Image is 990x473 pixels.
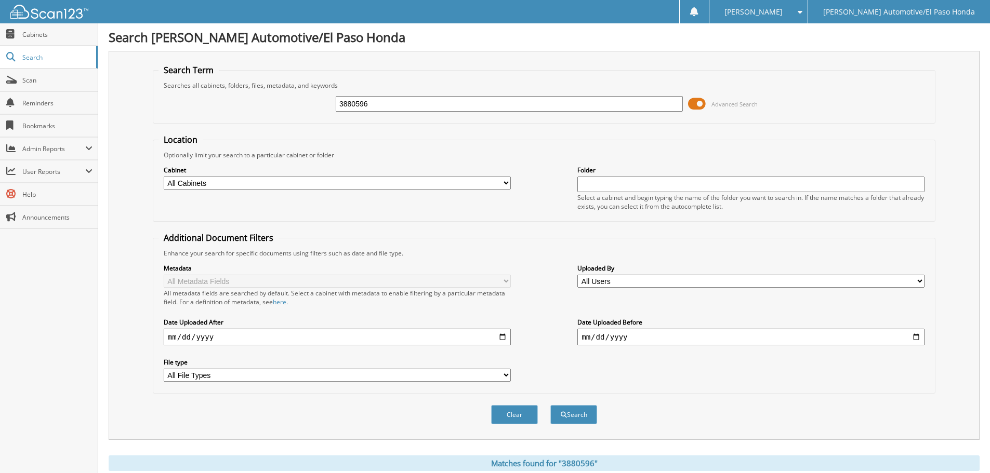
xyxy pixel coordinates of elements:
button: Clear [491,405,538,424]
input: end [577,329,925,345]
img: scan123-logo-white.svg [10,5,88,19]
label: Metadata [164,264,511,273]
div: All metadata fields are searched by default. Select a cabinet with metadata to enable filtering b... [164,289,511,306]
h1: Search [PERSON_NAME] Automotive/El Paso Honda [109,29,980,46]
div: Searches all cabinets, folders, files, metadata, and keywords [159,81,930,90]
a: here [273,298,286,306]
label: File type [164,358,511,367]
legend: Location [159,134,203,145]
label: Date Uploaded Before [577,318,925,327]
span: [PERSON_NAME] Automotive/El Paso Honda [823,9,975,15]
div: Optionally limit your search to a particular cabinet or folder [159,151,930,159]
label: Date Uploaded After [164,318,511,327]
legend: Search Term [159,64,219,76]
div: Select a cabinet and begin typing the name of the folder you want to search in. If the name match... [577,193,925,211]
input: start [164,329,511,345]
span: Bookmarks [22,121,93,130]
div: Enhance your search for specific documents using filters such as date and file type. [159,249,930,258]
span: Help [22,190,93,199]
button: Search [550,405,597,424]
span: Cabinets [22,30,93,39]
legend: Additional Document Filters [159,232,279,244]
span: Announcements [22,213,93,222]
span: Admin Reports [22,144,85,153]
span: Advanced Search [711,100,758,108]
label: Cabinet [164,166,511,174]
span: [PERSON_NAME] [724,9,783,15]
label: Folder [577,166,925,174]
span: Search [22,53,91,62]
span: User Reports [22,167,85,176]
div: Matches found for "3880596" [109,455,980,471]
span: Scan [22,76,93,85]
span: Reminders [22,99,93,107]
label: Uploaded By [577,264,925,273]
